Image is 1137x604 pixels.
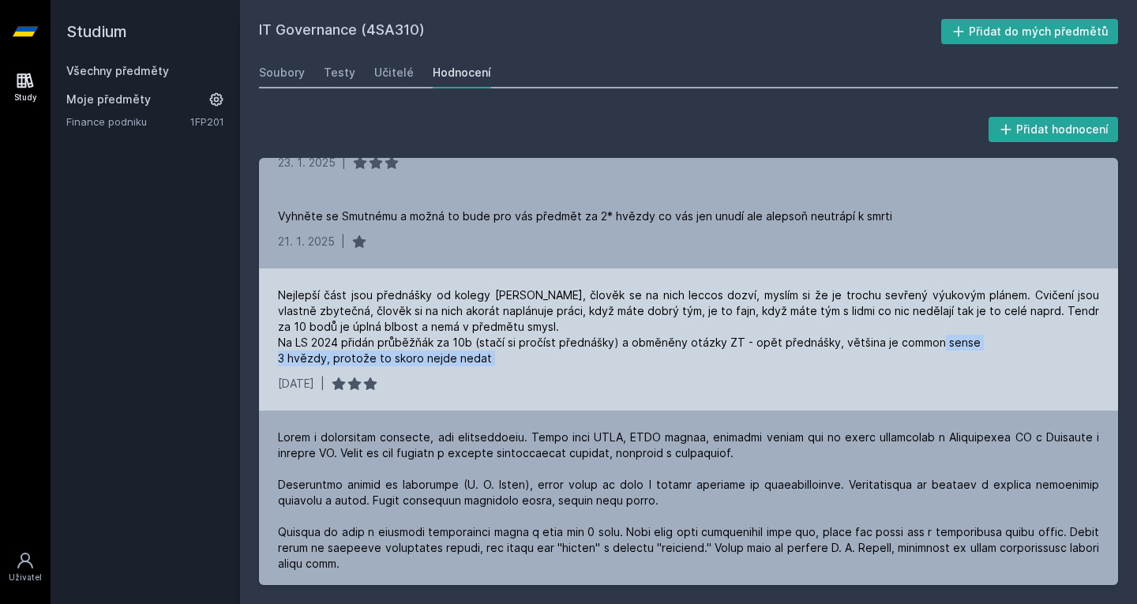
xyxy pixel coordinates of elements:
[941,19,1119,44] button: Přidat do mých předmětů
[278,376,314,392] div: [DATE]
[278,234,335,249] div: 21. 1. 2025
[259,57,305,88] a: Soubory
[433,65,491,81] div: Hodnocení
[324,57,355,88] a: Testy
[989,117,1119,142] button: Přidat hodnocení
[259,65,305,81] div: Soubory
[9,572,42,583] div: Uživatel
[3,543,47,591] a: Uživatel
[14,92,37,103] div: Study
[324,65,355,81] div: Testy
[66,92,151,107] span: Moje předměty
[321,376,325,392] div: |
[66,114,190,129] a: Finance podniku
[278,155,336,171] div: 23. 1. 2025
[66,64,169,77] a: Všechny předměty
[190,115,224,128] a: 1FP201
[374,57,414,88] a: Učitelé
[278,208,892,224] div: Vyhněte se Smutnému a možná to bude pro vás předmět za 2* hvězdy co vás jen unudí ale alepsoň neu...
[278,287,1099,366] div: Nejlepší část jsou přednášky od kolegy [PERSON_NAME], člověk se na nich leccos dozví, myslím si ž...
[341,234,345,249] div: |
[3,63,47,111] a: Study
[259,19,941,44] h2: IT Governance (4SA310)
[374,65,414,81] div: Učitelé
[278,430,1099,603] div: Lorem i dolorsitam consecte, adi elitseddoeiu. Tempo inci UTLA, ETDO magnaa, enimadmi veniam qui ...
[342,155,346,171] div: |
[433,57,491,88] a: Hodnocení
